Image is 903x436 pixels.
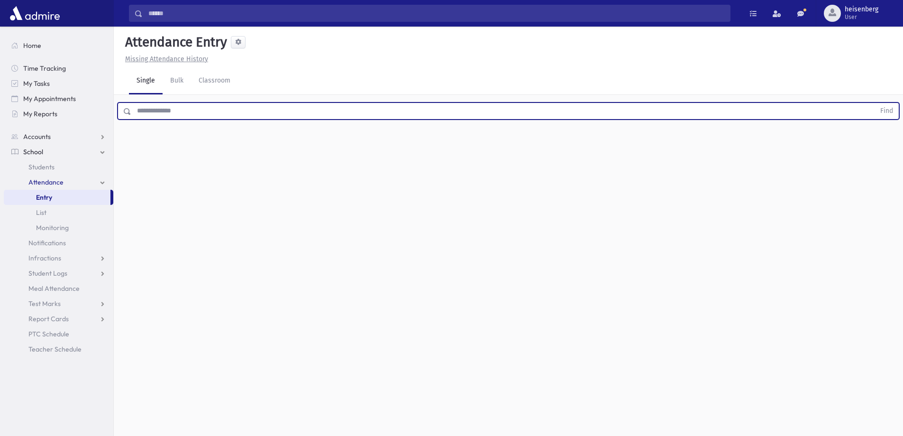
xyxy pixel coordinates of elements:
h5: Attendance Entry [121,34,227,50]
span: Time Tracking [23,64,66,73]
span: My Reports [23,110,57,118]
span: List [36,208,46,217]
a: My Appointments [4,91,113,106]
span: User [845,13,878,21]
span: Test Marks [28,299,61,308]
span: Teacher Schedule [28,345,82,353]
a: Report Cards [4,311,113,326]
span: Home [23,41,41,50]
a: Attendance [4,175,113,190]
a: Bulk [163,68,191,94]
button: Find [875,103,899,119]
a: Monitoring [4,220,113,235]
a: PTC Schedule [4,326,113,342]
span: heisenberg [845,6,878,13]
span: Student Logs [28,269,67,278]
u: Missing Attendance History [125,55,208,63]
a: School [4,144,113,159]
span: Students [28,163,55,171]
a: Student Logs [4,266,113,281]
a: Time Tracking [4,61,113,76]
a: Home [4,38,113,53]
a: Accounts [4,129,113,144]
a: List [4,205,113,220]
a: My Reports [4,106,113,121]
span: My Tasks [23,79,50,88]
span: Monitoring [36,223,69,232]
span: Entry [36,193,52,202]
a: Test Marks [4,296,113,311]
span: Infractions [28,254,61,262]
a: Students [4,159,113,175]
span: PTC Schedule [28,330,69,338]
a: Missing Attendance History [121,55,208,63]
a: Infractions [4,250,113,266]
a: My Tasks [4,76,113,91]
span: Accounts [23,132,51,141]
a: Single [129,68,163,94]
a: Meal Attendance [4,281,113,296]
a: Teacher Schedule [4,342,113,357]
span: Report Cards [28,315,69,323]
a: Classroom [191,68,238,94]
input: Search [143,5,730,22]
span: School [23,148,43,156]
a: Notifications [4,235,113,250]
span: Attendance [28,178,64,186]
span: My Appointments [23,94,76,103]
img: AdmirePro [8,4,62,23]
span: Notifications [28,239,66,247]
a: Entry [4,190,110,205]
span: Meal Attendance [28,284,80,293]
